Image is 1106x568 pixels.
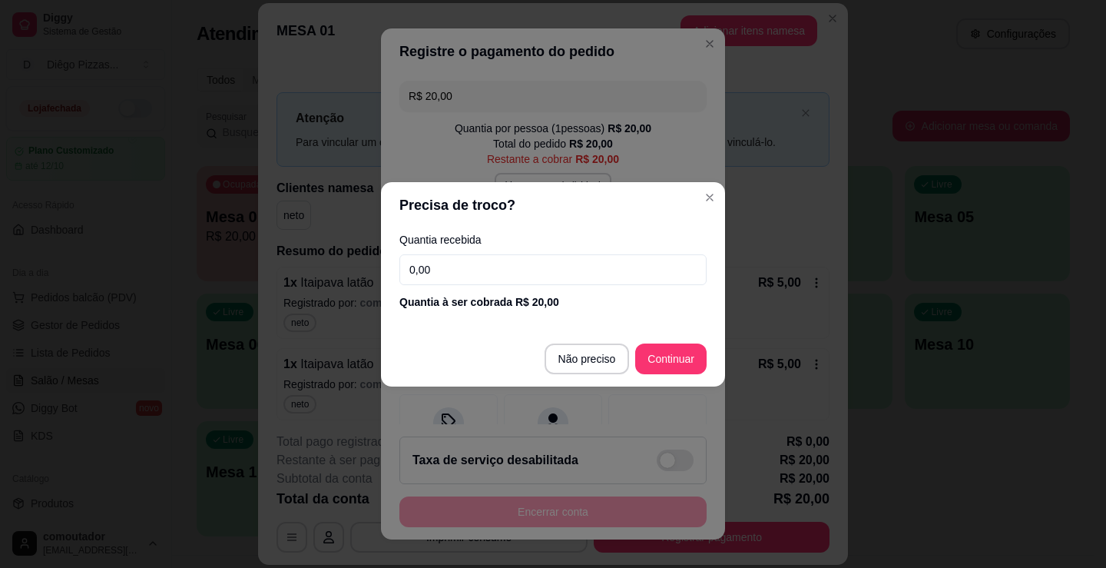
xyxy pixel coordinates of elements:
button: Continuar [635,344,707,374]
label: Quantia recebida [399,234,707,245]
button: Close [697,185,722,210]
header: Precisa de troco? [381,182,725,228]
button: Não preciso [545,344,630,374]
div: Quantia à ser cobrada R$ 20,00 [399,294,707,310]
